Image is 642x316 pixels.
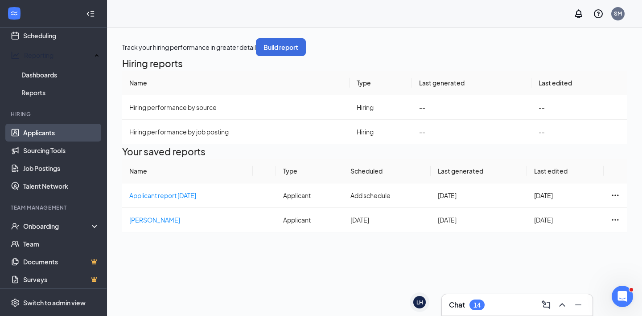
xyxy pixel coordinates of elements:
td: [DATE] [527,208,604,232]
div: Reporting [24,51,92,60]
a: Scheduling [23,27,99,45]
h2: Hiring reports [122,56,627,71]
a: Team [23,235,99,253]
div: Track your hiring performance in greater detail [122,43,256,52]
button: Build report [256,38,306,56]
button: ComposeMessage [539,298,553,312]
th: Last generated [431,159,527,183]
a: Applicants [23,124,99,142]
div: Switch to admin view [23,298,86,307]
svg: Ellipses [611,191,620,200]
a: [PERSON_NAME] [129,216,180,224]
svg: ComposeMessage [541,300,551,310]
td: -- [412,95,531,120]
a: Applicant report [DATE] [129,191,196,199]
a: Reports [21,84,99,101]
th: Name [122,159,253,183]
svg: Ellipses [611,215,620,224]
svg: Settings [11,298,20,307]
td: -- [531,120,627,144]
div: Team Management [11,204,98,211]
h3: Chat [449,300,465,310]
button: Minimize [571,298,585,312]
button: Add schedule [350,190,391,200]
td: Hiring [350,95,412,120]
th: Last generated [412,71,531,95]
td: [DATE] [431,208,527,232]
a: Sourcing Tools [23,142,99,159]
a: Talent Network [23,177,99,195]
span: Hiring performance by job posting [129,128,229,136]
svg: UserCheck [11,222,20,231]
span: Hiring performance by source [129,103,217,111]
svg: WorkstreamLogo [10,9,19,18]
span: Wrenn [129,216,180,224]
span: [DATE] [350,216,369,224]
h2: Your saved reports [122,144,627,159]
td: Hiring [350,120,412,144]
td: [DATE] [431,183,527,208]
td: -- [531,95,627,120]
td: -- [412,120,531,144]
a: Job Postings [23,159,99,177]
svg: QuestionInfo [593,8,604,19]
div: SM [614,10,622,17]
th: Type [350,71,412,95]
th: Name [122,71,350,95]
th: Scheduled [343,159,431,183]
th: Type [276,159,343,183]
iframe: Intercom live chat [612,286,633,307]
svg: ChevronUp [557,300,568,310]
th: Last edited [531,71,627,95]
td: [DATE] [527,183,604,208]
a: DocumentsCrown [23,253,99,271]
th: Last edited [527,159,604,183]
div: Onboarding [23,222,92,231]
svg: Analysis [11,51,20,60]
div: 14 [473,301,481,309]
span: Applicant report 2023-12-30 [129,191,196,199]
div: Hiring [11,110,98,118]
td: Applicant [276,208,343,232]
td: Applicant [276,183,343,208]
button: ChevronUp [555,298,569,312]
a: SurveysCrown [23,271,99,288]
div: LH [416,299,423,306]
svg: Minimize [573,300,584,310]
svg: Collapse [86,9,95,18]
a: Dashboards [21,66,99,84]
svg: Notifications [573,8,584,19]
